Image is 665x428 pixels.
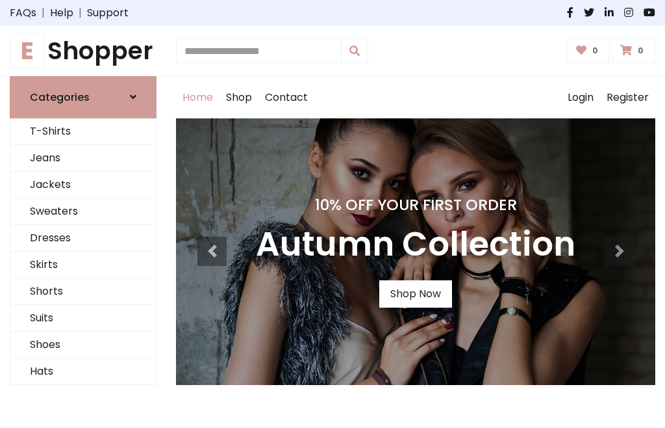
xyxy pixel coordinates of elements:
a: Home [176,77,220,118]
a: Help [50,5,73,21]
span: E [10,33,45,68]
a: Jeans [10,145,156,172]
h4: 10% Off Your First Order [256,196,575,214]
a: Register [600,77,655,118]
a: Contact [258,77,314,118]
a: Support [87,5,129,21]
span: 0 [634,45,647,57]
a: Hats [10,358,156,385]
span: | [36,5,50,21]
a: Shorts [10,278,156,305]
a: Jackets [10,172,156,198]
a: EShopper [10,36,157,66]
a: 0 [612,38,655,63]
h1: Shopper [10,36,157,66]
h6: Categories [30,91,90,103]
a: Suits [10,305,156,332]
a: Dresses [10,225,156,252]
a: Shoes [10,332,156,358]
h3: Autumn Collection [256,224,575,265]
a: Skirts [10,252,156,278]
span: 0 [589,45,601,57]
a: Categories [10,76,157,118]
a: FAQs [10,5,36,21]
a: T-Shirts [10,118,156,145]
a: Login [561,77,600,118]
span: | [73,5,87,21]
a: Shop [220,77,258,118]
a: Sweaters [10,198,156,225]
a: Shop Now [379,280,452,308]
a: 0 [568,38,610,63]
